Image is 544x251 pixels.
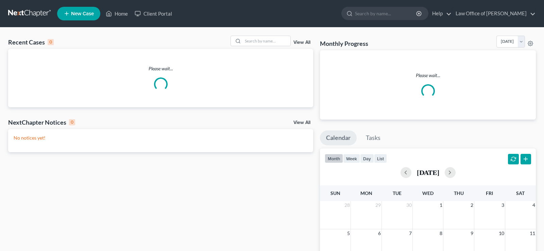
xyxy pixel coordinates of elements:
button: list [374,154,387,163]
span: 11 [529,229,536,237]
a: View All [293,120,310,125]
span: 5 [346,229,351,237]
span: Wed [422,190,434,196]
div: Recent Cases [8,38,54,46]
span: 10 [498,229,505,237]
span: Sun [330,190,340,196]
p: Please wait... [8,65,313,72]
a: Tasks [360,130,387,145]
a: Calendar [320,130,357,145]
span: 29 [375,201,381,209]
a: Law Office of [PERSON_NAME] [452,7,535,20]
span: 4 [532,201,536,209]
span: 30 [406,201,412,209]
span: 8 [439,229,443,237]
p: No notices yet! [14,135,308,141]
input: Search by name... [355,7,417,20]
a: Home [102,7,131,20]
span: New Case [71,11,94,16]
span: Thu [454,190,464,196]
span: 3 [501,201,505,209]
button: day [360,154,374,163]
span: 7 [408,229,412,237]
span: 28 [344,201,351,209]
input: Search by name... [243,36,290,46]
div: 0 [48,39,54,45]
button: month [325,154,343,163]
div: 0 [69,119,75,125]
span: Fri [486,190,493,196]
h3: Monthly Progress [320,39,368,48]
button: week [343,154,360,163]
span: 1 [439,201,443,209]
div: NextChapter Notices [8,118,75,126]
h2: [DATE] [417,169,439,176]
span: Tue [393,190,402,196]
a: View All [293,40,310,45]
a: Help [429,7,452,20]
span: Sat [516,190,525,196]
span: 9 [470,229,474,237]
span: 6 [377,229,381,237]
p: Please wait... [325,72,530,79]
a: Client Portal [131,7,175,20]
span: 2 [470,201,474,209]
span: Mon [360,190,372,196]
